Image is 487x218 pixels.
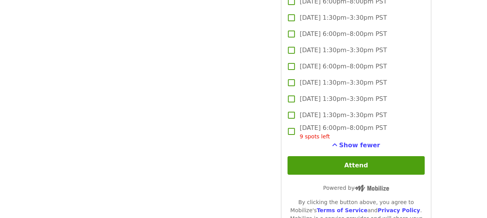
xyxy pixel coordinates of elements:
span: [DATE] 6:00pm–8:00pm PST [299,62,387,71]
span: [DATE] 1:30pm–3:30pm PST [299,13,387,22]
span: [DATE] 6:00pm–8:00pm PST [299,123,387,141]
a: Privacy Policy [377,207,420,213]
button: Attend [287,156,424,175]
span: Show fewer [339,141,380,149]
img: Powered by Mobilize [354,185,389,192]
button: See more timeslots [332,141,380,150]
span: [DATE] 1:30pm–3:30pm PST [299,94,387,104]
a: Terms of Service [317,207,367,213]
span: [DATE] 1:30pm–3:30pm PST [299,78,387,87]
span: [DATE] 1:30pm–3:30pm PST [299,111,387,120]
span: [DATE] 6:00pm–8:00pm PST [299,29,387,39]
span: [DATE] 1:30pm–3:30pm PST [299,46,387,55]
span: 9 spots left [299,133,330,140]
span: Powered by [323,185,389,191]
